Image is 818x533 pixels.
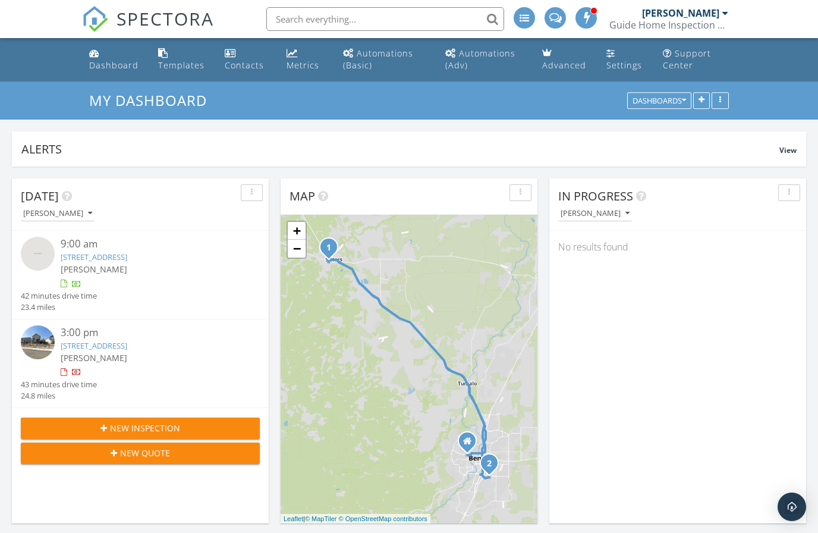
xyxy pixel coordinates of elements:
div: 1364 NW Milwaukee Ave, Bend OR 97703 [467,441,474,448]
a: Automations (Advanced) [441,43,528,77]
a: Leaflet [284,515,303,522]
div: 43 minutes drive time [21,379,97,390]
a: [STREET_ADDRESS] [61,340,127,351]
div: Metrics [287,59,319,71]
a: Automations (Basic) [338,43,431,77]
a: 9:00 am [STREET_ADDRESS] [PERSON_NAME] 42 minutes drive time 23.4 miles [21,237,260,313]
span: [DATE] [21,188,59,204]
div: 3:00 pm [61,325,240,340]
a: Metrics [282,43,329,77]
div: 23.4 miles [21,302,97,313]
div: Automations (Adv) [445,48,515,71]
span: In Progress [558,188,633,204]
div: 42 minutes drive time [21,290,97,302]
a: Advanced [537,43,592,77]
a: 3:00 pm [STREET_ADDRESS] [PERSON_NAME] 43 minutes drive time 24.8 miles [21,325,260,402]
img: streetview [21,237,55,271]
span: [PERSON_NAME] [61,352,127,363]
a: © MapTiler [305,515,337,522]
a: Zoom out [288,240,306,258]
a: [STREET_ADDRESS] [61,252,127,262]
img: The Best Home Inspection Software - Spectora [82,6,108,32]
a: Support Center [658,43,734,77]
input: Search everything... [266,7,504,31]
div: Dashboards [633,97,686,105]
div: Dashboard [89,59,139,71]
div: 9:00 am [61,237,240,252]
button: New Inspection [21,418,260,439]
div: | [281,514,430,524]
span: View [779,145,797,155]
a: Settings [602,43,649,77]
img: streetview [21,325,55,359]
div: Contacts [225,59,264,71]
a: © OpenStreetMap contributors [339,515,427,522]
a: Contacts [220,43,272,77]
i: 1 [326,244,331,252]
div: Support Center [663,48,711,71]
div: Settings [606,59,642,71]
button: New Quote [21,443,260,464]
a: SPECTORA [82,16,214,41]
div: 20561 SE Evian Ave, Bend, OR 97702 [489,463,496,470]
button: Dashboards [627,93,691,109]
div: Alerts [21,141,779,157]
div: Advanced [542,59,586,71]
span: SPECTORA [117,6,214,31]
div: Guide Home Inspection LLC [609,19,728,31]
div: [PERSON_NAME] [561,209,630,218]
a: Dashboard [84,43,144,77]
div: 24.8 miles [21,390,97,402]
span: New Quote [120,447,170,459]
span: Map [290,188,315,204]
a: My Dashboard [89,90,217,110]
button: [PERSON_NAME] [558,206,632,222]
div: 390 S Pine Meadow St, Sisters, OR 97759 [329,247,336,254]
div: [PERSON_NAME] [23,209,92,218]
div: Templates [158,59,204,71]
div: Automations (Basic) [343,48,413,71]
span: [PERSON_NAME] [61,264,127,275]
a: Zoom in [288,222,306,240]
i: 2 [487,460,492,468]
button: [PERSON_NAME] [21,206,95,222]
span: New Inspection [110,422,180,434]
div: No results found [549,231,806,263]
div: Open Intercom Messenger [778,493,806,521]
div: [PERSON_NAME] [642,7,719,19]
a: Templates [153,43,210,77]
